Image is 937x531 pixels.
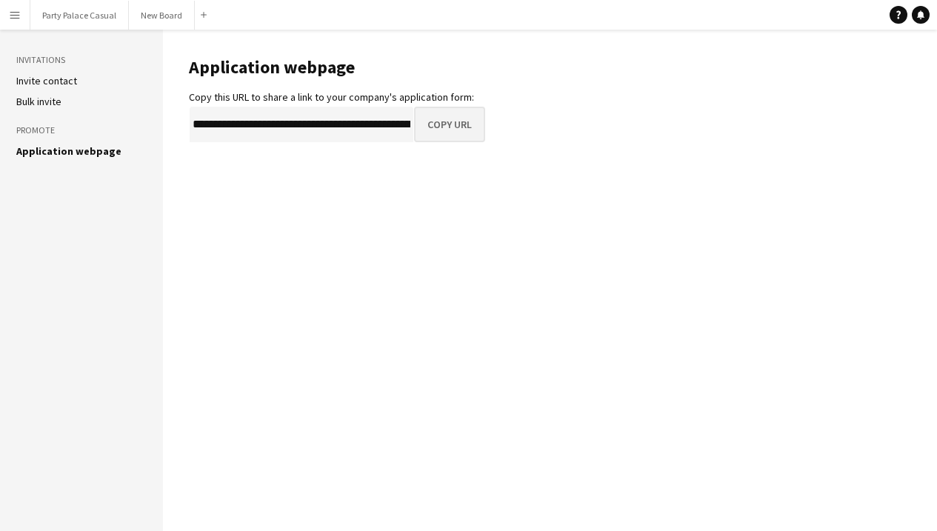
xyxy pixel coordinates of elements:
[16,74,77,87] a: Invite contact
[16,144,121,158] a: Application webpage
[414,107,485,142] button: Copy URL
[16,53,147,67] h3: Invitations
[16,124,147,137] h3: Promote
[129,1,195,30] button: New Board
[189,56,485,79] h1: Application webpage
[16,95,61,108] a: Bulk invite
[189,90,485,104] div: Copy this URL to share a link to your company's application form:
[30,1,129,30] button: Party Palace Casual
